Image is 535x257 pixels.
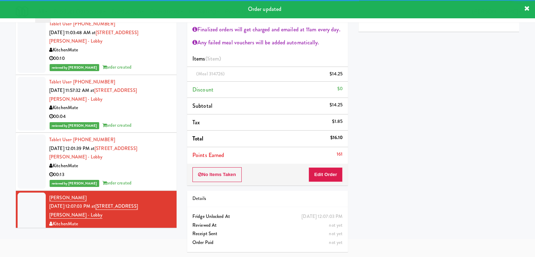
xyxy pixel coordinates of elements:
[16,133,177,191] li: Tablet User· [PHONE_NUMBER][DATE] 12:01:39 PM at[STREET_ADDRESS][PERSON_NAME] - LobbyKitchenMate0...
[49,20,115,27] a: Tablet User· [PHONE_NUMBER]
[192,151,224,159] span: Points Earned
[49,87,137,102] a: [STREET_ADDRESS][PERSON_NAME] - Lobby
[329,239,343,246] span: not yet
[192,37,343,48] div: Any failed meal vouchers will be added automatically.
[337,150,343,159] div: 161
[192,118,200,126] span: Tax
[192,238,343,247] div: Order Paid
[49,170,171,179] div: 00:13
[49,87,94,94] span: [DATE] 11:57:32 AM at
[49,145,95,152] span: [DATE] 12:01:39 PM at
[192,221,343,230] div: Reviewed At
[49,162,171,170] div: KitchenMate
[329,230,343,237] span: not yet
[102,64,132,70] span: order created
[192,167,242,182] button: No Items Taken
[329,222,343,228] span: not yet
[329,101,343,109] div: $14.25
[192,55,221,63] span: Items
[102,180,132,186] span: order created
[192,102,212,110] span: Subtotal
[71,136,115,143] span: · [PHONE_NUMBER]
[209,55,219,63] ng-pluralize: item
[49,136,115,143] a: Tablet User· [PHONE_NUMBER]
[330,133,343,142] div: $16.10
[192,212,343,221] div: Fridge Unlocked At
[49,46,171,55] div: KitchenMate
[102,122,132,128] span: order created
[49,194,87,201] a: [PERSON_NAME]
[329,70,343,79] div: $14.25
[205,55,221,63] span: (1 )
[50,122,99,129] span: reviewed by [PERSON_NAME]
[192,134,204,143] span: Total
[50,64,99,71] span: reviewed by [PERSON_NAME]
[71,79,115,85] span: · [PHONE_NUMBER]
[192,24,343,35] div: Finalized orders will get charged and emailed at 11am every day.
[337,84,343,93] div: $0
[49,220,171,228] div: KitchenMate
[301,212,343,221] div: [DATE] 12:07:03 PM
[192,230,343,238] div: Receipt Sent
[49,104,171,112] div: KitchenMate
[71,20,115,27] span: · [PHONE_NUMBER]
[49,29,96,36] span: [DATE] 11:03:48 AM at
[49,79,115,85] a: Tablet User· [PHONE_NUMBER]
[192,86,214,94] span: Discount
[49,203,95,209] span: [DATE] 12:07:03 PM at
[50,180,99,187] span: reviewed by [PERSON_NAME]
[49,203,138,219] a: [STREET_ADDRESS][PERSON_NAME] - Lobby
[16,75,177,133] li: Tablet User· [PHONE_NUMBER][DATE] 11:57:32 AM at[STREET_ADDRESS][PERSON_NAME] - LobbyKitchenMate0...
[192,194,343,203] div: Details
[49,112,171,121] div: 00:04
[308,167,343,182] button: Edit Order
[16,17,177,75] li: Tablet User· [PHONE_NUMBER][DATE] 11:03:48 AM at[STREET_ADDRESS][PERSON_NAME] - LobbyKitchenMate0...
[248,5,281,13] span: Order updated
[49,54,171,63] div: 00:10
[196,70,225,77] span: (Meal 314726)
[332,117,343,126] div: $1.85
[16,191,177,240] li: [PERSON_NAME][DATE] 12:07:03 PM at[STREET_ADDRESS][PERSON_NAME] - LobbyKitchenMate00:05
